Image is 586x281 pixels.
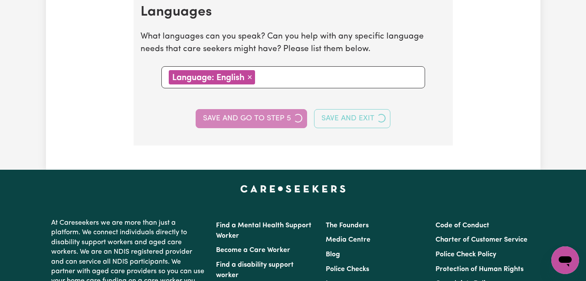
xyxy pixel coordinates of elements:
[216,247,290,254] a: Become a Care Worker
[141,31,446,56] p: What languages can you speak? Can you help with any specific language needs that care seekers mig...
[435,251,496,258] a: Police Check Policy
[326,236,370,243] a: Media Centre
[326,251,340,258] a: Blog
[551,246,579,274] iframe: Button to launch messaging window
[435,222,489,229] a: Code of Conduct
[326,266,369,273] a: Police Checks
[435,266,524,273] a: Protection of Human Rights
[216,222,311,239] a: Find a Mental Health Support Worker
[247,72,252,82] span: ×
[240,185,346,192] a: Careseekers home page
[216,262,294,279] a: Find a disability support worker
[245,70,255,84] button: Remove
[435,236,527,243] a: Charter of Customer Service
[169,70,255,84] div: Language: English
[141,4,446,20] h2: Languages
[326,222,369,229] a: The Founders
